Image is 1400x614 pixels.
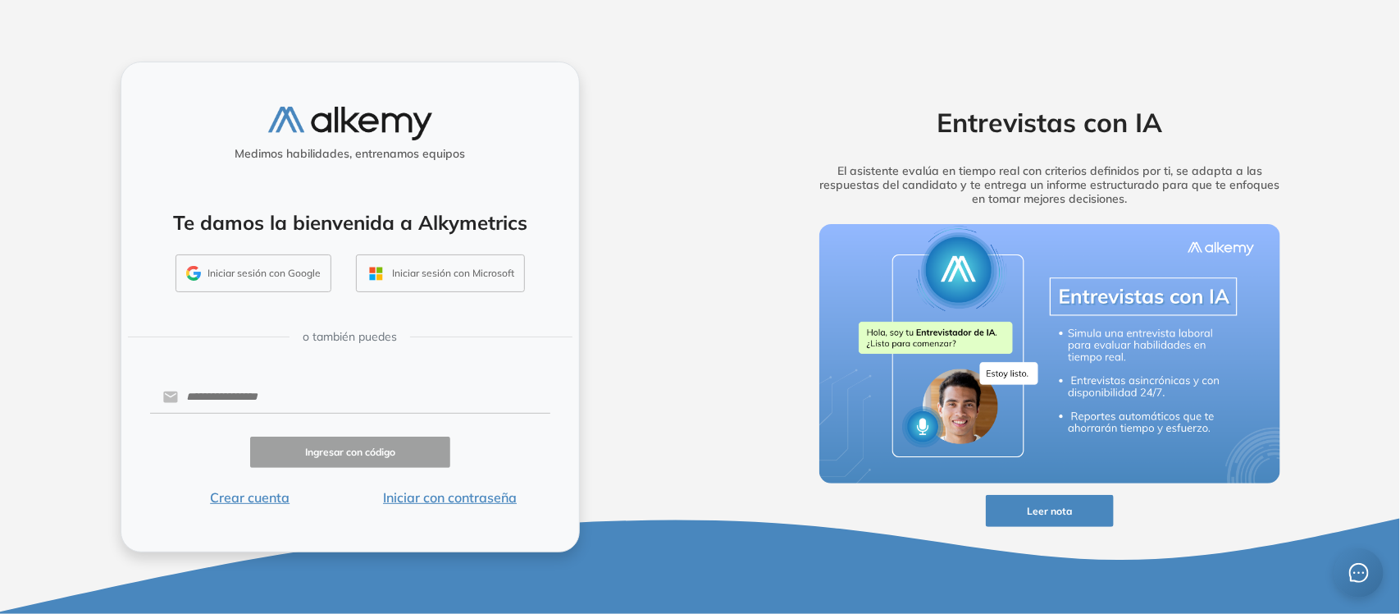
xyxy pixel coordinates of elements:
[350,488,550,507] button: Iniciar con contraseña
[250,437,450,469] button: Ingresar con código
[356,254,525,292] button: Iniciar sesión con Microsoft
[128,147,572,161] h5: Medimos habilidades, entrenamos equipos
[1348,562,1370,584] span: message
[819,224,1280,483] img: img-more-info
[794,164,1306,205] h5: El asistente evalúa en tiempo real con criterios definidos por ti, se adapta a las respuestas del...
[268,107,432,140] img: logo-alkemy
[176,254,331,292] button: Iniciar sesión con Google
[794,107,1306,138] h2: Entrevistas con IA
[150,488,350,507] button: Crear cuenta
[186,266,201,281] img: GMAIL_ICON
[986,495,1114,527] button: Leer nota
[303,328,397,346] span: o también puedes
[143,211,558,235] h4: Te damos la bienvenida a Alkymetrics
[367,264,385,283] img: OUTLOOK_ICON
